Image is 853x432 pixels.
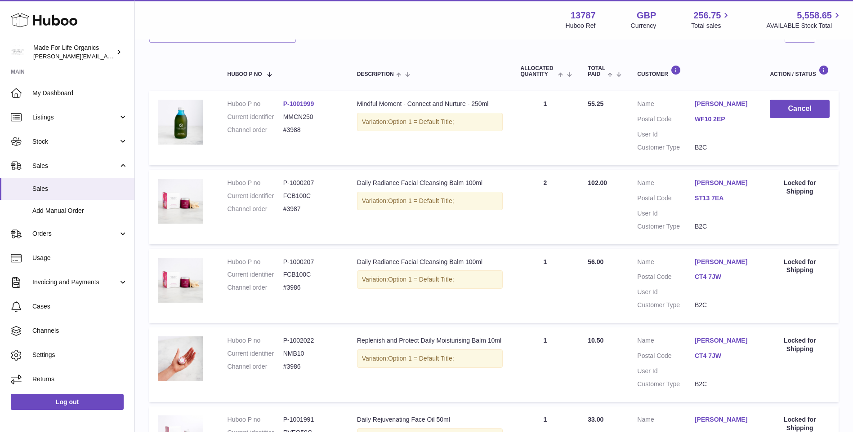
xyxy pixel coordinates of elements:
[770,65,830,77] div: Action / Status
[695,115,752,123] a: WF10 2EP
[521,66,556,77] span: ALLOCATED Quantity
[512,249,579,323] td: 1
[566,22,596,30] div: Huboo Ref
[695,301,752,309] dd: B2C
[695,352,752,360] a: CT4 7JW
[228,362,283,371] dt: Channel order
[357,415,503,424] div: Daily Rejuvenating Face Oil 50ml
[283,258,339,266] dd: P-1000207
[228,336,283,345] dt: Huboo P no
[637,209,695,218] dt: User Id
[357,192,503,210] div: Variation:
[770,100,830,118] button: Cancel
[637,273,695,283] dt: Postal Code
[770,336,830,353] div: Locked for Shipping
[158,179,203,224] img: daily-radiance-facial-cleansing-balm-100ml-fcb100c-1_995858cb-a846-4b22-a335-6d27998d1aea.jpg
[228,71,262,77] span: Huboo P no
[637,367,695,375] dt: User Id
[588,66,605,77] span: Total paid
[766,9,842,30] a: 5,558.65 AVAILABLE Stock Total
[637,380,695,388] dt: Customer Type
[283,113,339,121] dd: MMCN250
[388,355,454,362] span: Option 1 = Default Title;
[637,258,695,269] dt: Name
[283,270,339,279] dd: FCB100C
[512,327,579,402] td: 1
[588,179,607,186] span: 102.00
[695,194,752,203] a: ST13 7EA
[228,258,283,266] dt: Huboo P no
[637,222,695,231] dt: Customer Type
[512,170,579,244] td: 2
[228,349,283,358] dt: Current identifier
[357,258,503,266] div: Daily Radiance Facial Cleansing Balm 100ml
[158,100,203,145] img: mindful-moment--connect-and-nurture--250ml-mmcn250-1.jpg
[637,130,695,139] dt: User Id
[283,415,339,424] dd: P-1001991
[388,276,454,283] span: Option 1 = Default Title;
[357,270,503,289] div: Variation:
[228,179,283,187] dt: Huboo P no
[228,126,283,134] dt: Channel order
[32,254,128,262] span: Usage
[283,192,339,200] dd: FCB100C
[228,113,283,121] dt: Current identifier
[637,415,695,426] dt: Name
[283,336,339,345] dd: P-1002022
[388,197,454,204] span: Option 1 = Default Title;
[283,349,339,358] dd: NMB10
[32,137,118,146] span: Stock
[588,100,603,107] span: 55.25
[797,9,832,22] span: 5,558.65
[512,91,579,165] td: 1
[228,270,283,279] dt: Current identifier
[357,71,394,77] span: Description
[32,302,128,311] span: Cases
[588,416,603,423] span: 33.00
[693,9,721,22] span: 256.75
[11,45,24,59] img: geoff.winwood@madeforlifeorganics.com
[228,192,283,200] dt: Current identifier
[228,415,283,424] dt: Huboo P no
[388,118,454,125] span: Option 1 = Default Title;
[695,336,752,345] a: [PERSON_NAME]
[637,194,695,205] dt: Postal Code
[770,179,830,196] div: Locked for Shipping
[32,278,118,287] span: Invoicing and Payments
[158,258,203,303] img: daily-radiance-facial-cleansing-balm-100ml-fcb100c-1_995858cb-a846-4b22-a335-6d27998d1aea.jpg
[357,179,503,187] div: Daily Radiance Facial Cleansing Balm 100ml
[32,162,118,170] span: Sales
[695,380,752,388] dd: B2C
[695,222,752,231] dd: B2C
[691,22,731,30] span: Total sales
[357,113,503,131] div: Variation:
[695,273,752,281] a: CT4 7JW
[695,179,752,187] a: [PERSON_NAME]
[637,288,695,296] dt: User Id
[637,65,752,77] div: Customer
[631,22,656,30] div: Currency
[637,352,695,362] dt: Postal Code
[637,9,656,22] strong: GBP
[283,283,339,292] dd: #3986
[228,205,283,213] dt: Channel order
[766,22,842,30] span: AVAILABLE Stock Total
[32,375,128,384] span: Returns
[283,205,339,213] dd: #3987
[637,301,695,309] dt: Customer Type
[32,229,118,238] span: Orders
[283,179,339,187] dd: P-1000207
[357,100,503,108] div: Mindful Moment - Connect and Nurture - 250ml
[33,44,114,61] div: Made For Life Organics
[637,100,695,110] dt: Name
[32,89,128,97] span: My Dashboard
[571,9,596,22] strong: 13787
[283,126,339,134] dd: #3988
[228,100,283,108] dt: Huboo P no
[32,326,128,335] span: Channels
[695,100,752,108] a: [PERSON_NAME]
[228,283,283,292] dt: Channel order
[695,258,752,266] a: [PERSON_NAME]
[357,349,503,368] div: Variation:
[588,337,603,344] span: 10.50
